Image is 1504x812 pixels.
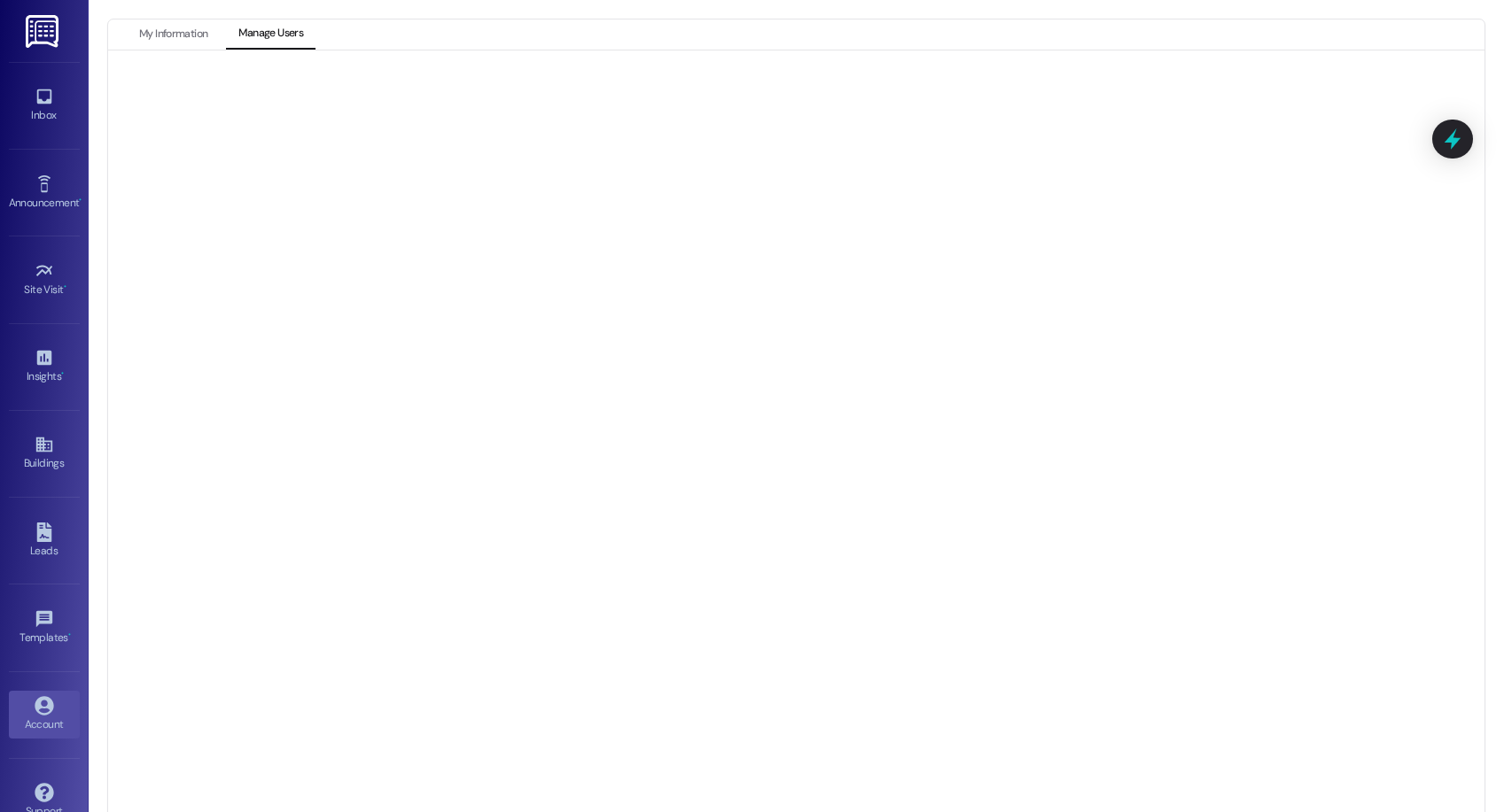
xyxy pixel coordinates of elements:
img: ResiDesk Logo [26,15,62,48]
a: Insights • [9,343,80,391]
span: • [64,281,66,293]
button: Manage Users [226,19,316,50]
iframe: retool [144,87,1480,800]
a: Leads [9,517,80,565]
span: • [61,367,64,380]
a: Account [9,691,80,739]
span: • [68,629,71,641]
a: Inbox [9,81,80,129]
a: Templates • [9,604,80,652]
a: Site Visit • [9,256,80,304]
a: Buildings [9,429,80,477]
button: My Information [127,19,220,50]
span: • [79,194,82,206]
